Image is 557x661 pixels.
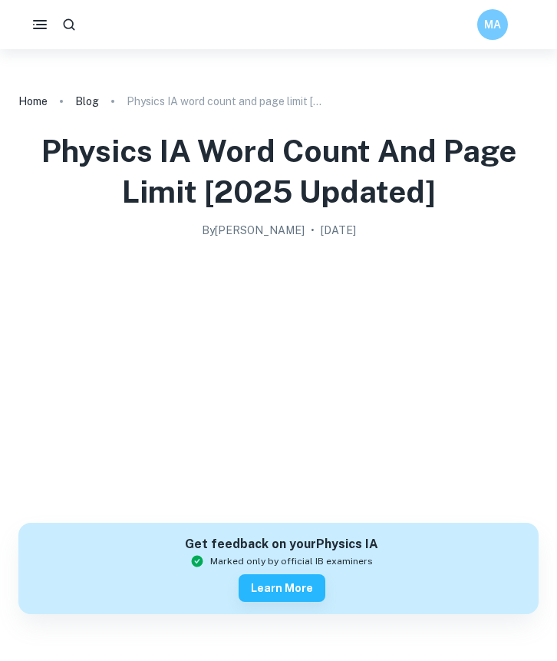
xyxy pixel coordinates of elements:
p: • [311,222,315,239]
a: Blog [75,91,99,112]
span: Marked only by official IB examiners [210,554,373,568]
h2: [DATE] [321,222,356,239]
p: Physics IA word count and page limit [2025 updated] [127,93,326,110]
h6: MA [484,16,502,33]
a: Home [18,91,48,112]
img: Physics IA word count and page limit [2025 updated] cover image [18,245,539,505]
a: Get feedback on yourPhysics IAMarked only by official IB examinersLearn more [18,523,539,614]
h6: Get feedback on your Physics IA [185,535,378,554]
h1: Physics IA word count and page limit [2025 updated] [18,131,539,213]
button: Learn more [239,574,325,602]
button: MA [477,9,508,40]
h2: By [PERSON_NAME] [202,222,305,239]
